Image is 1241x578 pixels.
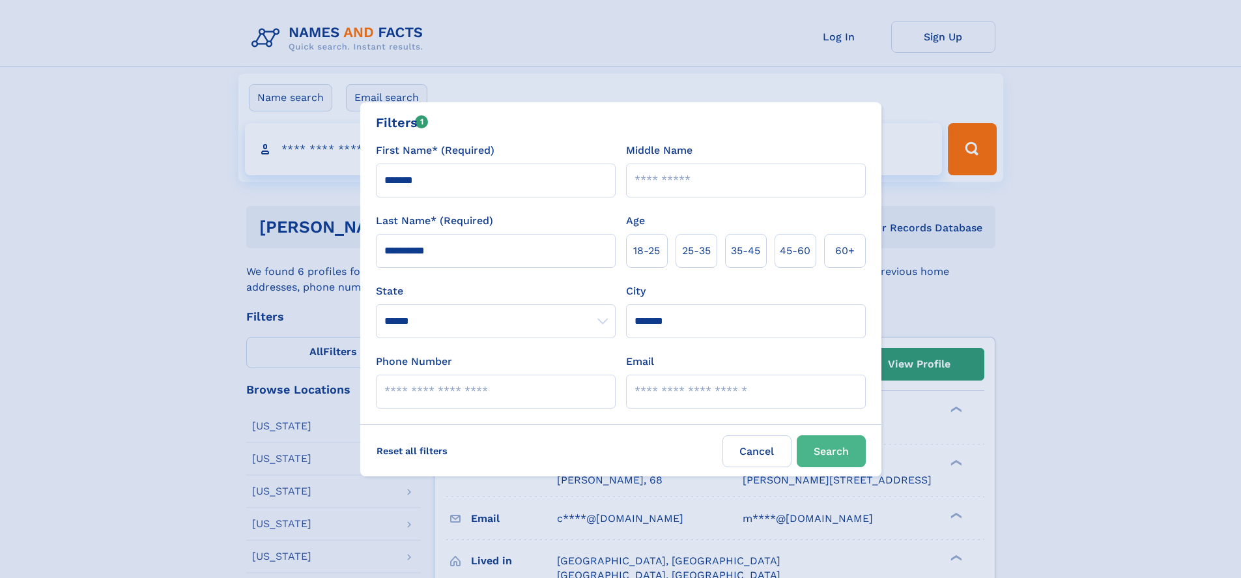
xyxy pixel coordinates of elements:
span: 60+ [835,243,855,259]
label: State [376,283,616,299]
label: City [626,283,646,299]
label: Middle Name [626,143,692,158]
label: Age [626,213,645,229]
label: Last Name* (Required) [376,213,493,229]
label: Reset all filters [368,435,456,467]
span: 35‑45 [731,243,760,259]
label: Cancel [722,435,792,467]
span: 25‑35 [682,243,711,259]
button: Search [797,435,866,467]
span: 18‑25 [633,243,660,259]
label: Email [626,354,654,369]
span: 45‑60 [780,243,810,259]
div: Filters [376,113,429,132]
label: First Name* (Required) [376,143,494,158]
label: Phone Number [376,354,452,369]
